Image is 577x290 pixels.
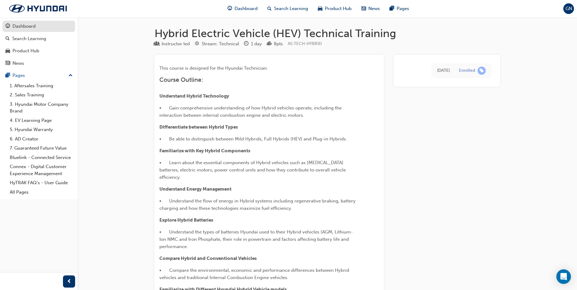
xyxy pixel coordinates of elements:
a: pages-iconPages [385,2,414,15]
div: Points [267,40,283,48]
div: Pages [12,72,25,79]
h1: Hybrid Electric Vehicle (HEV) Technical Training [155,27,500,40]
div: News [12,60,24,67]
span: podium-icon [267,41,271,47]
span: search-icon [5,36,10,42]
span: GN [565,5,572,12]
button: GN [563,3,574,14]
a: Connex - Digital Customer Experience Management [7,162,75,178]
span: guage-icon [228,5,232,12]
span: guage-icon [5,24,10,29]
div: Enrolled [459,68,475,74]
span: • Be able to distinguish between Mild Hybrids, Full Hybrids (HEV) and Plug-in Hybrids. [159,136,347,142]
div: Open Intercom Messenger [556,269,571,284]
span: pages-icon [390,5,394,12]
span: Compare Hybrid and Conventional Vehicles [159,256,257,261]
span: car-icon [318,5,322,12]
span: learningRecordVerb_ENROLL-icon [478,67,486,75]
a: guage-iconDashboard [223,2,262,15]
span: target-icon [195,41,199,47]
div: 8 pts [274,40,283,47]
div: Stream: Technical [202,40,239,47]
a: news-iconNews [356,2,385,15]
span: Pages [397,5,409,12]
div: Thu Aug 28 2025 11:19:07 GMT+1000 (Australian Eastern Standard Time) [437,67,450,74]
span: • Understand the flow of energy in Hybrid systems including regenerative braking, battery chargin... [159,198,357,211]
a: car-iconProduct Hub [313,2,356,15]
span: • Understand the types of batteries Hyundai used to their Hybrid vehicles (AGM, Lithium-Ion NMC a... [159,229,353,249]
a: 7. Guaranteed Future Value [7,143,75,153]
div: Stream [195,40,239,48]
a: 6. AD Creator [7,134,75,144]
button: Pages [2,70,75,81]
a: HyTRAK FAQ's - User Guide [7,178,75,188]
span: • Compare the environmental, economic and performance differences between Hybrid vehicles and tra... [159,268,350,280]
span: Familiarize with Key Hybrid Components [159,148,250,154]
span: • Learn about the essential components of Hybrid vehicles such as [MEDICAL_DATA] batteries, elect... [159,160,347,180]
a: search-iconSearch Learning [262,2,313,15]
a: 4. EV Learning Page [7,116,75,125]
a: All Pages [7,188,75,197]
span: Explore Hybrid Batteries [159,217,213,223]
span: Dashboard [235,5,258,12]
a: 5. Hyundai Warranty [7,125,75,134]
span: Understand Energy Management [159,186,231,192]
span: News [368,5,380,12]
span: Learning resource code [288,41,322,46]
a: News [2,58,75,69]
button: DashboardSearch LearningProduct HubNews [2,19,75,70]
div: Type [155,40,190,48]
div: Instructor led [162,40,190,47]
a: Dashboard [2,21,75,32]
a: Product Hub [2,45,75,57]
a: 1. Aftersales Training [7,81,75,91]
img: Trak [3,2,73,15]
span: news-icon [5,61,10,66]
a: Bluelink - Connected Service [7,153,75,162]
span: up-icon [68,72,73,80]
span: pages-icon [5,73,10,78]
span: Differentiate between Hybrid Types [159,124,238,130]
span: Product Hub [325,5,352,12]
div: Product Hub [12,47,39,54]
span: Search Learning [274,5,308,12]
span: Understand Hybrid Technology [159,93,229,99]
span: car-icon [5,48,10,54]
a: Search Learning [2,33,75,44]
span: prev-icon [67,278,71,285]
div: 1 day [251,40,262,47]
a: 2. Sales Training [7,90,75,100]
span: Course Outline: [159,76,203,83]
span: search-icon [267,5,272,12]
span: clock-icon [244,41,249,47]
span: learningResourceType_INSTRUCTOR_LED-icon [155,41,159,47]
a: 3. Hyundai Motor Company Brand [7,100,75,116]
div: Dashboard [12,23,36,30]
span: • Gain comprehensive understanding of how Hybrid vehicles operate, including the interaction betw... [159,105,343,118]
div: Duration [244,40,262,48]
span: news-icon [361,5,366,12]
div: Search Learning [12,35,46,42]
span: This course is designed for the Hyundai Technician. [159,65,268,71]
